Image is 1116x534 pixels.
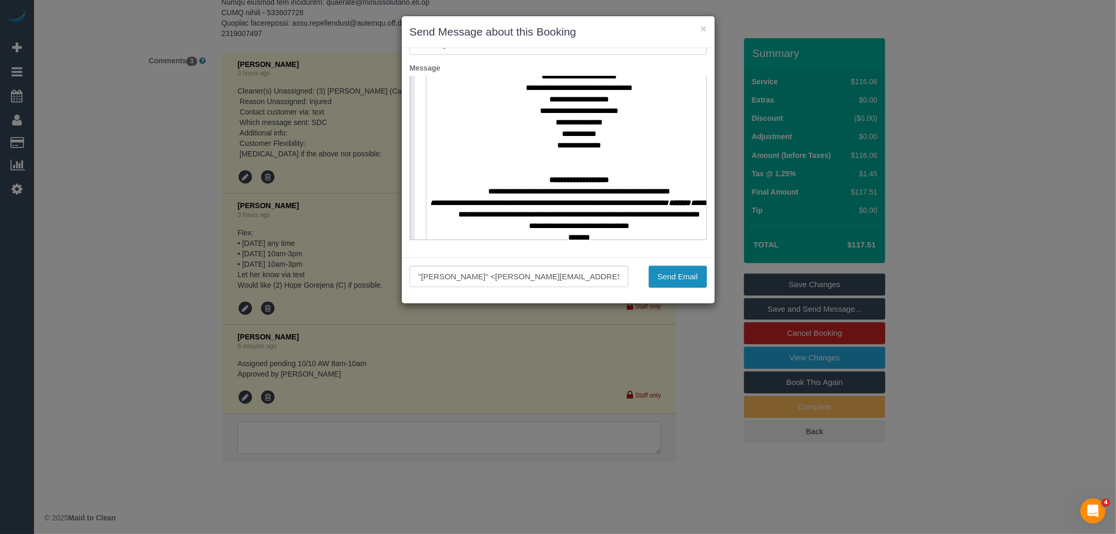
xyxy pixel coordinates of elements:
button: × [700,23,706,34]
label: Message [402,63,715,73]
h3: Send Message about this Booking [410,24,707,40]
iframe: Intercom live chat [1080,498,1106,524]
span: 4 [1102,498,1110,507]
iframe: Rich Text Editor, editor1 [410,76,706,240]
button: Send Email [649,266,707,288]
